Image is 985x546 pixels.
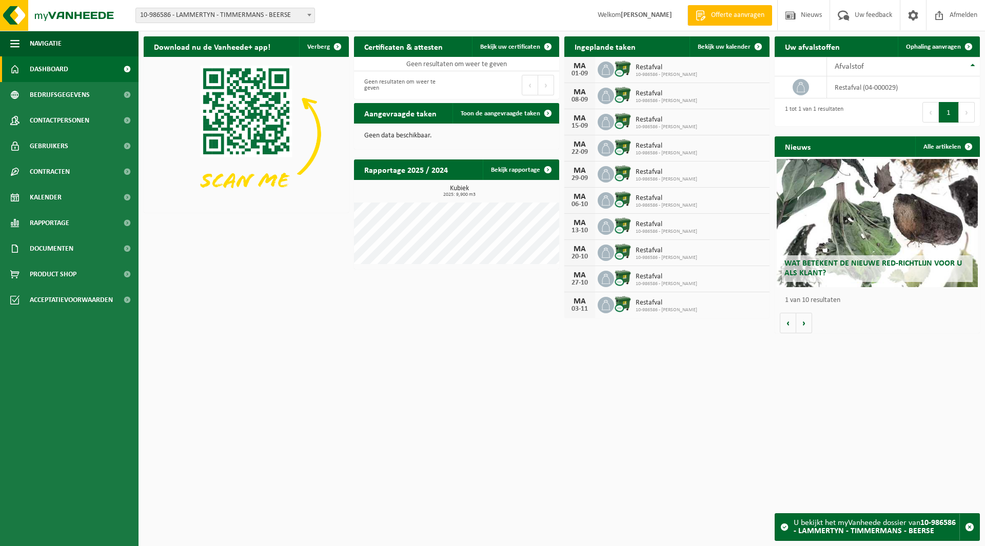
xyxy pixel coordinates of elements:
[636,90,697,98] span: Restafval
[794,519,956,535] strong: 10-986586 - LAMMERTYN - TIMMERMANS - BEERSE
[144,57,349,211] img: Download de VHEPlus App
[775,136,821,156] h2: Nieuws
[569,96,590,104] div: 08-09
[569,167,590,175] div: MA
[614,112,632,130] img: WB-1100-CU
[569,227,590,234] div: 13-10
[30,185,62,210] span: Kalender
[898,36,979,57] a: Ophaling aanvragen
[785,297,975,304] p: 1 van 10 resultaten
[569,88,590,96] div: MA
[354,36,453,56] h2: Certificaten & attesten
[780,313,796,333] button: Vorige
[636,273,697,281] span: Restafval
[636,299,697,307] span: Restafval
[136,8,314,23] span: 10-986586 - LAMMERTYN - TIMMERMANS - BEERSE
[461,110,540,117] span: Toon de aangevraagde taken
[915,136,979,157] a: Alle artikelen
[614,165,632,182] img: WB-1100-CU
[30,82,90,108] span: Bedrijfsgegevens
[939,102,959,123] button: 1
[30,133,68,159] span: Gebruikers
[569,201,590,208] div: 06-10
[614,243,632,260] img: WB-1100-CU
[777,159,978,287] a: Wat betekent de nieuwe RED-richtlijn voor u als klant?
[796,313,812,333] button: Volgende
[483,159,558,180] a: Bekijk rapportage
[564,36,646,56] h2: Ingeplande taken
[144,36,281,56] h2: Download nu de Vanheede+ app!
[569,114,590,123] div: MA
[30,159,70,185] span: Contracten
[569,219,590,227] div: MA
[614,138,632,156] img: WB-1100-CU
[636,229,697,235] span: 10-986586 - [PERSON_NAME]
[959,102,975,123] button: Next
[636,203,697,209] span: 10-986586 - [PERSON_NAME]
[359,185,559,197] h3: Kubiek
[636,176,697,183] span: 10-986586 - [PERSON_NAME]
[827,76,980,98] td: restafval (04-000029)
[636,220,697,229] span: Restafval
[480,44,540,50] span: Bekijk uw certificaten
[687,5,772,26] a: Offerte aanvragen
[30,236,73,261] span: Documenten
[299,36,348,57] button: Verberg
[636,142,697,150] span: Restafval
[354,103,447,123] h2: Aangevraagde taken
[364,132,549,139] p: Geen data beschikbaar.
[569,123,590,130] div: 15-09
[636,194,697,203] span: Restafval
[569,253,590,260] div: 20-10
[30,261,76,287] span: Product Shop
[614,86,632,104] img: WB-1100-CU
[472,36,558,57] a: Bekijk uw certificaten
[569,271,590,279] div: MA
[569,175,590,182] div: 29-09
[636,98,697,104] span: 10-986586 - [PERSON_NAME]
[636,168,697,176] span: Restafval
[636,255,697,261] span: 10-986586 - [PERSON_NAME]
[452,103,558,124] a: Toon de aangevraagde taken
[794,514,959,540] div: U bekijkt het myVanheede dossier van
[636,247,697,255] span: Restafval
[569,149,590,156] div: 22-09
[354,159,458,179] h2: Rapportage 2025 / 2024
[922,102,939,123] button: Previous
[307,44,330,50] span: Verberg
[636,72,697,78] span: 10-986586 - [PERSON_NAME]
[614,217,632,234] img: WB-1100-CU
[522,75,538,95] button: Previous
[30,31,62,56] span: Navigatie
[906,44,961,50] span: Ophaling aanvragen
[614,191,632,208] img: WB-1100-CU
[569,193,590,201] div: MA
[569,62,590,70] div: MA
[538,75,554,95] button: Next
[636,307,697,313] span: 10-986586 - [PERSON_NAME]
[689,36,769,57] a: Bekijk uw kalender
[30,210,69,236] span: Rapportage
[354,57,559,71] td: Geen resultaten om weer te geven
[636,116,697,124] span: Restafval
[569,279,590,287] div: 27-10
[614,269,632,287] img: WB-1100-CU
[636,150,697,156] span: 10-986586 - [PERSON_NAME]
[569,140,590,149] div: MA
[698,44,751,50] span: Bekijk uw kalender
[621,11,672,19] strong: [PERSON_NAME]
[835,63,864,71] span: Afvalstof
[780,101,843,124] div: 1 tot 1 van 1 resultaten
[636,124,697,130] span: 10-986586 - [PERSON_NAME]
[636,281,697,287] span: 10-986586 - [PERSON_NAME]
[569,245,590,253] div: MA
[359,192,559,197] span: 2025: 9,900 m3
[359,74,451,96] div: Geen resultaten om weer te geven
[636,64,697,72] span: Restafval
[775,36,850,56] h2: Uw afvalstoffen
[30,287,113,313] span: Acceptatievoorwaarden
[614,295,632,313] img: WB-1100-CU
[569,297,590,306] div: MA
[708,10,767,21] span: Offerte aanvragen
[30,108,89,133] span: Contactpersonen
